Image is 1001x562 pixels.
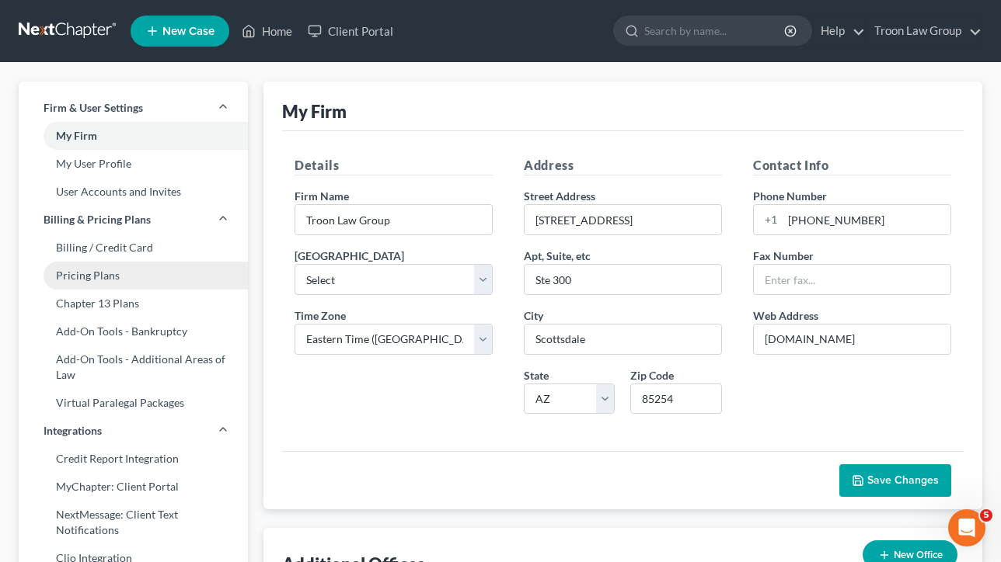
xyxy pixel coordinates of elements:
span: New Case [162,26,214,37]
a: Add-On Tools - Additional Areas of Law [19,345,248,389]
label: [GEOGRAPHIC_DATA] [295,248,404,264]
div: +1 [754,205,783,234]
a: Help [813,17,865,45]
input: Enter address... [525,205,721,234]
a: Pricing Plans [19,262,248,290]
label: Web Address [753,307,818,324]
a: Billing & Pricing Plans [19,206,248,234]
h5: Details [295,156,493,175]
a: Integrations [19,417,248,445]
input: Enter city... [525,324,721,354]
input: Enter fax... [754,265,950,294]
label: Street Address [524,188,595,204]
h5: Contact Info [753,156,951,175]
label: Zip Code [630,367,674,383]
a: Credit Report Integration [19,445,248,473]
span: Billing & Pricing Plans [44,212,151,227]
span: Firm & User Settings [44,100,143,116]
label: City [524,307,543,324]
iframe: Intercom live chat [948,509,985,546]
a: Virtual Paralegal Packages [19,389,248,417]
input: Enter name... [295,205,492,234]
label: Fax Number [753,248,814,264]
input: Enter phone... [783,205,950,234]
input: Search by name... [644,16,786,45]
a: Client Portal [300,17,401,45]
span: 5 [980,509,992,522]
a: Add-On Tools - Bankruptcy [19,317,248,345]
a: User Accounts and Invites [19,178,248,206]
input: (optional) [525,265,721,294]
span: Integrations [44,423,102,439]
label: State [524,367,549,383]
a: Home [234,17,300,45]
input: Enter web address.... [754,324,950,354]
a: Chapter 13 Plans [19,290,248,317]
a: MyChapter: Client Portal [19,473,248,501]
a: Troon Law Group [867,17,982,45]
button: Save Changes [839,464,951,497]
a: My Firm [19,122,248,150]
a: Firm & User Settings [19,94,248,122]
h5: Address [524,156,722,175]
label: Apt, Suite, etc [524,248,591,264]
span: Save Changes [867,474,939,487]
a: NextMessage: Client Text Notifications [19,501,248,544]
input: XXXXX [630,383,721,415]
span: Firm Name [295,189,349,203]
a: My User Profile [19,150,248,178]
div: My Firm [282,100,347,123]
label: Time Zone [295,307,346,324]
a: Billing / Credit Card [19,234,248,262]
label: Phone Number [753,188,827,204]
